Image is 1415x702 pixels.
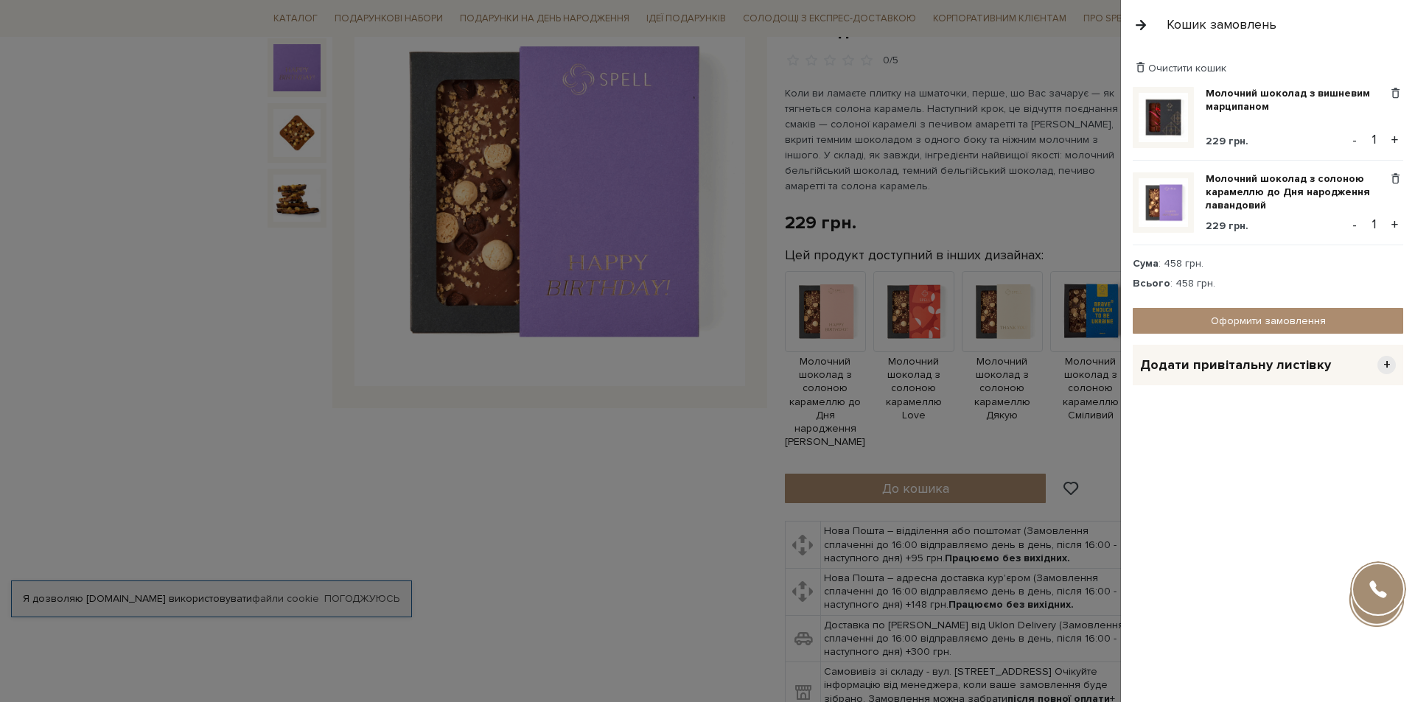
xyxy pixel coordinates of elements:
[1206,172,1388,213] a: Молочний шоколад з солоною карамеллю до Дня народження лавандовий
[1133,277,1170,289] strong: Всього
[1139,93,1188,142] img: Молочний шоколад з вишневим марципаном
[1133,308,1403,334] a: Оформити замовлення
[1347,129,1362,151] button: -
[1386,214,1403,236] button: +
[1140,357,1331,373] span: Додати привітальну листівку
[1386,129,1403,151] button: +
[1133,257,1403,270] div: : 458 грн.
[1133,257,1159,270] strong: Сума
[1377,356,1396,374] span: +
[1206,87,1388,113] a: Молочний шоколад з вишневим марципаном
[1206,135,1248,147] span: 229 грн.
[1206,220,1248,232] span: 229 грн.
[1133,277,1403,290] div: : 458 грн.
[1133,61,1403,75] div: Очистити кошик
[1347,214,1362,236] button: -
[1139,178,1188,228] img: Молочний шоколад з солоною карамеллю до Дня народження лавандовий
[1167,16,1276,33] div: Кошик замовлень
